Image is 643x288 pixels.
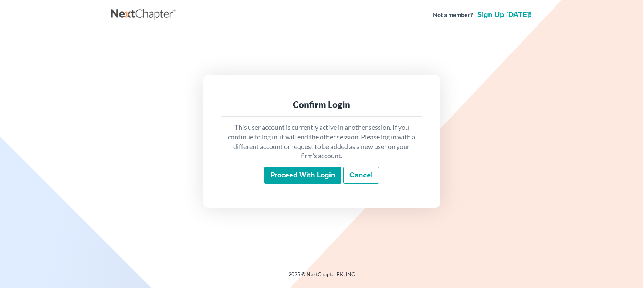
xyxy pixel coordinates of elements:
p: This user account is currently active in another session. If you continue to log in, it will end ... [227,123,416,161]
strong: Not a member? [433,11,473,19]
input: Proceed with login [264,167,341,184]
a: Sign up [DATE]! [476,11,532,18]
div: 2025 © NextChapterBK, INC [111,271,532,284]
a: Cancel [343,167,379,184]
div: Confirm Login [227,99,416,111]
